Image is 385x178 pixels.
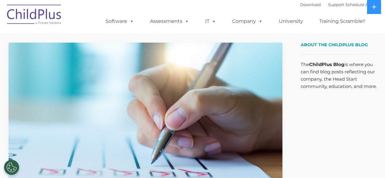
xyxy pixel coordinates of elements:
[300,2,381,7] font: |
[226,15,269,27] a: Company
[300,2,321,7] a: Download
[313,15,371,27] a: Training Scramble!!
[309,61,345,67] strong: ChildPlus Blog
[199,15,222,27] a: IT
[4,0,65,31] img: ChildPlus by Procare Solutions
[301,61,377,90] p: The is where you can find blog posts reflecting our company, the Head Start community, education,...
[328,2,344,7] a: Support
[301,42,368,47] span: About the ChildPlus Blog
[273,15,309,27] a: University
[4,160,19,175] button: Cookies Settings
[345,2,381,7] a: Schedule A Demo
[144,15,195,27] a: Assessments
[100,15,140,27] a: Software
